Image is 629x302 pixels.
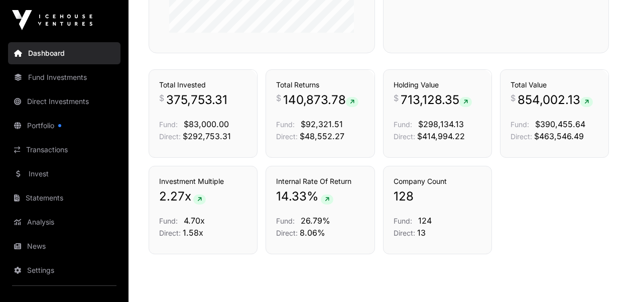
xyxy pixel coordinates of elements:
h3: Total Returns [276,80,364,90]
img: Icehouse Ventures Logo [12,10,92,30]
span: Direct: [511,132,532,141]
span: 8.06% [300,228,325,238]
span: 13 [417,228,426,238]
a: Settings [8,259,120,281]
span: 26.79% [301,216,330,226]
a: Invest [8,163,120,185]
span: $463,546.49 [534,131,584,141]
span: Fund: [511,120,529,129]
span: Fund: [159,120,178,129]
span: Direct: [276,229,298,237]
a: Fund Investments [8,66,120,88]
a: Direct Investments [8,90,120,113]
span: $292,753.31 [183,131,231,141]
span: 128 [394,188,414,205]
span: 854,002.13 [518,92,593,108]
span: $ [276,92,281,104]
span: 2.27 [159,188,185,205]
span: $ [394,92,399,104]
span: $ [159,92,164,104]
a: Portfolio [8,115,120,137]
span: $92,321.51 [301,119,343,129]
span: Direct: [394,229,415,237]
span: 4.70x [184,216,205,226]
span: $83,000.00 [184,119,229,129]
span: 124 [418,216,432,226]
span: 713,128.35 [401,92,472,108]
h3: Investment Multiple [159,176,247,186]
span: 140,873.78 [283,92,358,108]
h3: Company Count [394,176,481,186]
span: $414,994.22 [417,131,465,141]
span: Direct: [276,132,298,141]
span: x [185,188,191,205]
h3: Holding Value [394,80,481,90]
span: Fund: [276,120,295,129]
h3: Total Invested [159,80,247,90]
span: 375,753.31 [166,92,227,108]
span: 14.33 [276,188,307,205]
h3: Internal Rate Of Return [276,176,364,186]
span: 1.58x [183,228,203,238]
span: Fund: [159,217,178,225]
a: Transactions [8,139,120,161]
a: Statements [8,187,120,209]
span: $48,552.27 [300,131,344,141]
span: Direct: [159,229,181,237]
span: Fund: [394,120,412,129]
span: Fund: [394,217,412,225]
h3: Total Value [511,80,598,90]
span: Direct: [394,132,415,141]
span: $298,134.13 [418,119,464,129]
span: Fund: [276,217,295,225]
span: Direct: [159,132,181,141]
span: $ [511,92,516,104]
span: $390,455.64 [535,119,585,129]
a: News [8,235,120,257]
a: Analysis [8,211,120,233]
a: Dashboard [8,42,120,64]
span: % [307,188,319,205]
